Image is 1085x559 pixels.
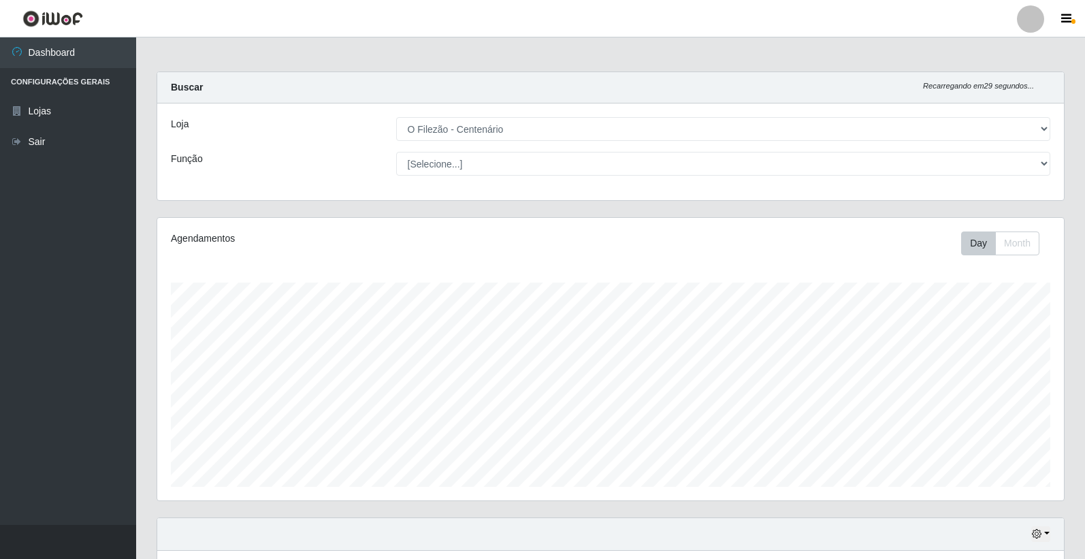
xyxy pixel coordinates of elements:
button: Month [995,231,1039,255]
i: Recarregando em 29 segundos... [923,82,1034,90]
img: CoreUI Logo [22,10,83,27]
label: Função [171,152,203,166]
div: Agendamentos [171,231,525,246]
label: Loja [171,117,189,131]
button: Day [961,231,996,255]
strong: Buscar [171,82,203,93]
div: First group [961,231,1039,255]
div: Toolbar with button groups [961,231,1050,255]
